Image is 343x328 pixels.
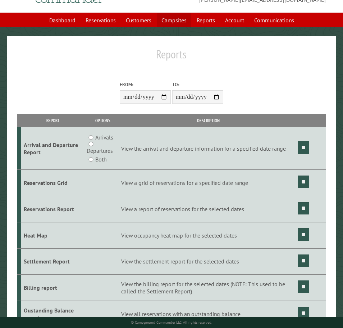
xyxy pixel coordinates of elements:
label: Arrivals [95,133,113,142]
td: Billing report [21,275,86,301]
td: View the arrival and departure information for a specified date range [120,127,297,170]
a: Campsites [157,13,191,27]
a: Reports [192,13,219,27]
td: Arrival and Departure Report [21,127,86,170]
td: View a grid of reservations for a specified date range [120,170,297,196]
small: © Campground Commander LLC. All rights reserved. [131,320,212,325]
th: Report [21,114,86,127]
label: To: [172,81,223,88]
td: View a report of reservations for the selected dates [120,196,297,222]
th: Options [85,114,120,127]
h1: Reports [17,47,326,67]
a: Account [221,13,248,27]
td: Reservations Report [21,196,86,222]
td: View all reservations with an outstanding balance [120,301,297,327]
td: Oustanding Balance report [21,301,86,327]
td: View the billing report for the selected dates (NOTE: This used to be called the Settlement Report) [120,275,297,301]
label: From: [120,81,171,88]
th: Description [120,114,297,127]
td: View the settlement report for the selected dates [120,248,297,275]
td: Settlement Report [21,248,86,275]
td: Reservations Grid [21,170,86,196]
a: Customers [122,13,156,27]
label: Departures [87,146,113,155]
a: Communications [250,13,298,27]
label: Both [95,155,106,164]
a: Dashboard [45,13,80,27]
td: View occupancy heat map for the selected dates [120,222,297,248]
a: Reservations [81,13,120,27]
td: Heat Map [21,222,86,248]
